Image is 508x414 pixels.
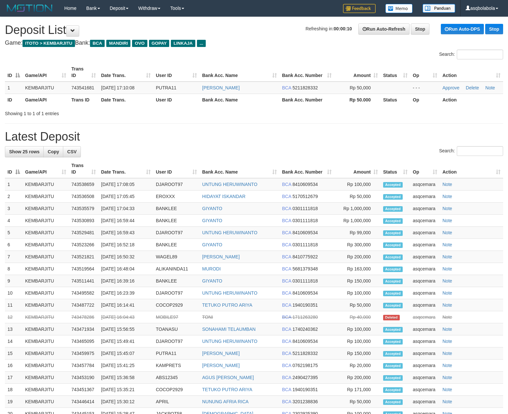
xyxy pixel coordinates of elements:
[5,227,22,239] td: 5
[5,347,22,360] td: 15
[69,63,98,82] th: Trans ID: activate to sort column ascending
[410,263,440,275] td: asqcemara
[22,178,69,191] td: KEMBARJITU
[63,146,81,157] a: CSV
[282,85,291,90] span: BCA
[5,3,54,13] img: MOTION_logo.png
[334,251,381,263] td: Rp 200,000
[282,242,291,247] span: BCA
[69,275,98,287] td: 743511441
[22,384,69,396] td: KEMBARJITU
[410,251,440,263] td: asqcemara
[442,266,452,271] a: Note
[202,387,252,392] a: TETUKO PUTRO ARIYA
[292,194,318,199] span: Copy 5170512679 to clipboard
[279,94,334,106] th: Bank Acc. Number
[171,40,195,47] span: LINKAJA
[5,146,44,157] a: Show 25 rows
[334,215,381,227] td: Rp 1,000,000
[385,4,413,13] img: Button%20Memo.svg
[153,275,200,287] td: BANKLEE
[334,384,381,396] td: Rp 171,000
[334,372,381,384] td: Rp 200,000
[202,242,222,247] a: GIYANTO
[410,275,440,287] td: asqcemara
[69,160,98,178] th: Trans ID: activate to sort column ascending
[442,399,452,404] a: Note
[69,191,98,203] td: 743536508
[43,146,63,157] a: Copy
[381,94,410,106] th: Status
[202,290,257,296] a: UNTUNG HERUWINANTO
[98,63,153,82] th: Date Trans.: activate to sort column ascending
[98,335,153,347] td: [DATE] 15:49:41
[292,278,318,284] span: Copy 0301111818 to clipboard
[153,94,200,106] th: User ID
[383,230,403,236] span: Accepted
[410,191,440,203] td: asqcemara
[22,160,69,178] th: Game/API: activate to sort column ascending
[202,327,256,332] a: SONAHAMI TELAUMBAN
[153,191,200,203] td: EROXXX
[5,251,22,263] td: 7
[22,191,69,203] td: KEMBARJITU
[282,351,291,356] span: BCA
[442,375,452,380] a: Note
[5,299,22,311] td: 11
[343,4,376,13] img: Feedback.jpg
[153,63,200,82] th: User ID: activate to sort column ascending
[442,327,452,332] a: Note
[5,275,22,287] td: 9
[383,206,403,212] span: Accepted
[5,203,22,215] td: 3
[292,375,318,380] span: Copy 2490427395 to clipboard
[202,278,222,284] a: GIYANTO
[200,160,279,178] th: Bank Acc. Name: activate to sort column ascending
[22,40,75,47] span: ITOTO > KEMBARJITU
[98,287,153,299] td: [DATE] 16:23:39
[22,335,69,347] td: KEMBARJITU
[485,24,503,34] a: Stop
[439,146,503,156] label: Search:
[202,218,222,223] a: GIYANTO
[153,203,200,215] td: BANKLEE
[22,372,69,384] td: KEMBARJITU
[5,215,22,227] td: 4
[486,85,495,90] a: Note
[334,203,381,215] td: Rp 1,000,000
[22,239,69,251] td: KEMBARJITU
[442,182,452,187] a: Note
[101,85,134,90] span: [DATE] 17:10:08
[9,149,39,154] span: Show 25 rows
[153,335,200,347] td: DJAROOT97
[202,182,257,187] a: UNTUNG HERUWINANTO
[282,266,291,271] span: BCA
[282,302,291,308] span: BCA
[98,251,153,263] td: [DATE] 16:50:32
[383,363,403,369] span: Accepted
[292,363,318,368] span: Copy 0762198175 to clipboard
[69,203,98,215] td: 743535579
[334,227,381,239] td: Rp 99,000
[22,360,69,372] td: KEMBARJITU
[153,227,200,239] td: DJAROOT97
[334,287,381,299] td: Rp 100,000
[410,311,440,323] td: asqcemara
[5,372,22,384] td: 17
[202,339,257,344] a: UNTUNG HERUWINANTO
[202,399,248,404] a: NUNUNG AFRIA RICA
[383,303,403,308] span: Accepted
[5,63,22,82] th: ID: activate to sort column descending
[282,327,291,332] span: BCA
[410,347,440,360] td: asqcemara
[98,372,153,384] td: [DATE] 15:36:58
[5,178,22,191] td: 1
[132,40,147,47] span: OVO
[410,227,440,239] td: asqcemara
[442,230,452,235] a: Note
[423,4,455,13] img: panduan.png
[334,263,381,275] td: Rp 163,000
[292,254,318,259] span: Copy 8410775922 to clipboard
[5,335,22,347] td: 14
[282,363,291,368] span: BCA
